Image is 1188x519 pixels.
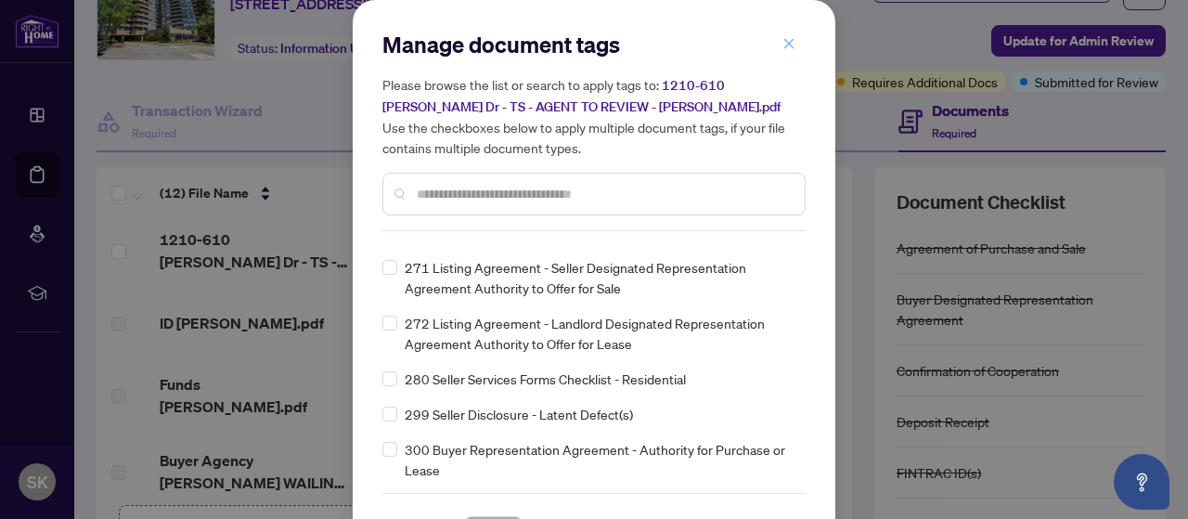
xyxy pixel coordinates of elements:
[405,369,686,389] span: 280 Seller Services Forms Checklist - Residential
[405,404,633,424] span: 299 Seller Disclosure - Latent Defect(s)
[405,257,794,298] span: 271 Listing Agreement - Seller Designated Representation Agreement Authority to Offer for Sale
[382,74,806,158] h5: Please browse the list or search to apply tags to: Use the checkboxes below to apply multiple doc...
[782,37,795,50] span: close
[405,439,794,480] span: 300 Buyer Representation Agreement - Authority for Purchase or Lease
[1114,454,1169,510] button: Open asap
[405,313,794,354] span: 272 Listing Agreement - Landlord Designated Representation Agreement Authority to Offer for Lease
[382,30,806,59] h2: Manage document tags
